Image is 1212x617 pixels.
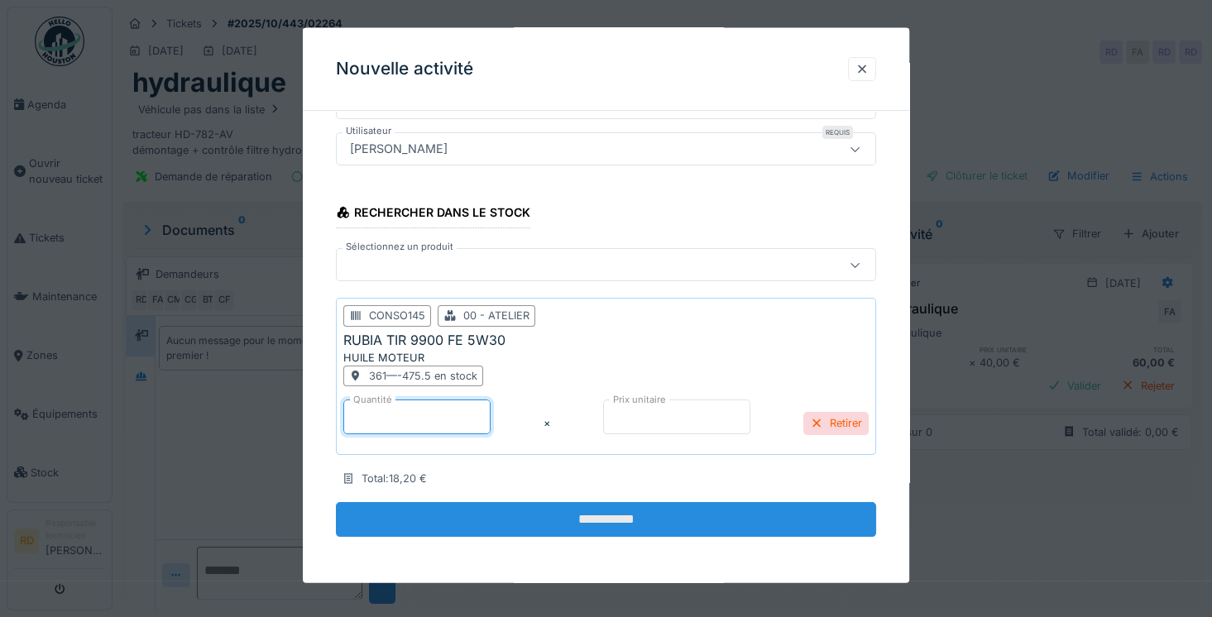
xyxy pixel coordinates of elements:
label: Prix unitaire [610,393,669,407]
h3: Nouvelle activité [336,59,473,79]
div: HUILE MOTEUR [343,349,828,365]
div: RUBIA TIR 9900 FE 5W30 [343,329,505,349]
div: Total : 18,20 € [362,471,427,486]
label: Quantité [350,393,395,407]
div: CONSO145 [369,308,425,323]
div: Rechercher dans le stock [336,200,530,228]
div: [PERSON_NAME] [343,140,454,158]
label: Sélectionnez un produit [343,240,457,254]
label: Utilisateur [343,124,395,138]
div: Requis [822,126,853,139]
div: 361 — -475.5 en stock [369,367,477,383]
div: Retirer [803,412,869,434]
div: 00 - ATELIER [463,308,529,323]
div: × [544,415,550,431]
